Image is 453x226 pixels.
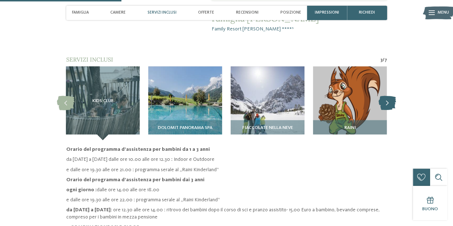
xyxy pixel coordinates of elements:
span: Posizione [280,10,301,15]
span: Camere [110,10,126,15]
a: Buono [413,186,447,220]
span: Fiaccolate nella neve [242,125,293,130]
strong: Orario del programma d’assistenza per bambini dai 3 anni [66,177,204,182]
strong: da [DATE] a [DATE] [66,207,111,212]
img: Il nostro family hotel a Sesto, il vostro rifugio sulle Dolomiti. [148,66,222,140]
span: Offerte [198,10,214,15]
span: Dolomit Panorama SPA [158,125,212,130]
span: Servizi inclusi [66,56,113,63]
span: Family Resort [PERSON_NAME] ****ˢ [212,25,387,33]
img: Il nostro family hotel a Sesto, il vostro rifugio sulle Dolomiti. [231,66,304,140]
span: Kids Club [92,98,114,104]
strong: Orario del programma d’assistenza per bambini da 1 a 3 anni [66,147,210,152]
span: richiedi [359,10,375,15]
strong: ogni giorno : [66,187,97,192]
span: Recensioni [236,10,259,15]
p: e dalle ore 19.30 alle ore 22.00 : programma serale al „Raini Kinderland“ [66,196,387,203]
p: e dalle ore 19.30 alle ore 21.00 : programma serale al „Raini Kinderland“ [66,166,387,173]
span: Famiglia [72,10,89,15]
span: RAINI [344,125,356,130]
span: Buono [422,207,438,211]
span: Servizi inclusi [148,10,177,15]
span: 7 [385,57,387,63]
span: Impressioni [315,10,339,15]
img: Il nostro family hotel a Sesto, il vostro rifugio sulle Dolomiti. [313,66,387,140]
p: : ore 12.30 alle ore 14.00 : ritrovo dei bambini dopo il corso di sci e pranzo assistito- 15,00 E... [66,206,387,221]
p: da [DATE] a [DATE] dalle ore 10.00 alle ore 12.30 : Indoor e Outdoore [66,156,387,163]
span: Famiglia [PERSON_NAME] [212,14,387,24]
span: 3 [380,57,382,63]
span: / [382,57,385,63]
p: dalle ore 14.00 alle ore 18.00 [66,186,387,193]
